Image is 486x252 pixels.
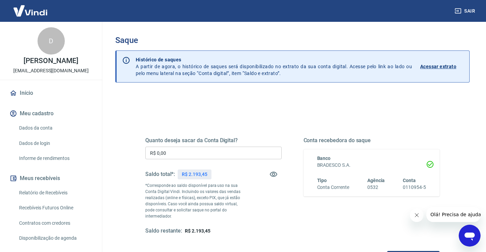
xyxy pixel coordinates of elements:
[403,184,426,191] h6: 0110954-5
[317,162,426,169] h6: BRADESCO S.A.
[459,225,481,247] iframe: Botão para abrir a janela de mensagens
[16,121,94,135] a: Dados da conta
[453,5,478,17] button: Sair
[38,27,65,55] div: D
[367,178,385,183] span: Agência
[145,227,182,235] h5: Saldo restante:
[420,63,456,70] p: Acessar extrato
[16,136,94,150] a: Dados de login
[367,184,385,191] h6: 0532
[317,155,331,161] span: Banco
[8,0,53,21] img: Vindi
[16,201,94,215] a: Recebíveis Futuros Online
[403,178,416,183] span: Conta
[13,67,89,74] p: [EMAIL_ADDRESS][DOMAIN_NAME]
[182,171,207,178] p: R$ 2.193,45
[145,137,282,144] h5: Quanto deseja sacar da Conta Digital?
[8,86,94,101] a: Início
[8,106,94,121] button: Meu cadastro
[24,57,78,64] p: [PERSON_NAME]
[136,56,412,77] p: A partir de agora, o histórico de saques será disponibilizado no extrato da sua conta digital. Ac...
[304,137,440,144] h5: Conta recebedora do saque
[145,182,248,219] p: *Corresponde ao saldo disponível para uso na sua Conta Digital Vindi. Incluindo os valores das ve...
[317,178,327,183] span: Tipo
[136,56,412,63] p: Histórico de saques
[185,228,210,234] span: R$ 2.193,45
[8,171,94,186] button: Meus recebíveis
[16,151,94,165] a: Informe de rendimentos
[426,207,481,222] iframe: Mensagem da empresa
[16,231,94,245] a: Disponibilização de agenda
[4,5,57,10] span: Olá! Precisa de ajuda?
[16,186,94,200] a: Relatório de Recebíveis
[115,35,470,45] h3: Saque
[16,216,94,230] a: Contratos com credores
[410,208,424,222] iframe: Fechar mensagem
[145,171,175,178] h5: Saldo total*:
[317,184,349,191] h6: Conta Corrente
[420,56,464,77] a: Acessar extrato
